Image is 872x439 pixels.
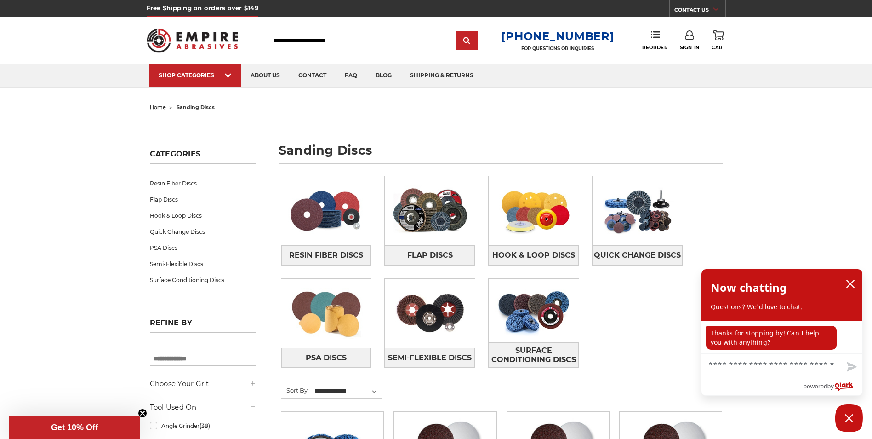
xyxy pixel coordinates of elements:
[281,348,371,368] a: PSA Discs
[150,224,256,240] a: Quick Change Discs
[385,348,475,368] a: Semi-Flexible Discs
[593,245,683,265] a: Quick Change Discs
[827,381,834,392] span: by
[281,383,309,397] label: Sort By:
[150,272,256,288] a: Surface Conditioning Discs
[701,321,862,353] div: chat
[289,64,336,87] a: contact
[712,30,725,51] a: Cart
[241,64,289,87] a: about us
[680,45,700,51] span: Sign In
[489,279,579,342] img: Surface Conditioning Discs
[281,179,371,243] img: Resin Fiber Discs
[9,416,140,439] div: Get 10% OffClose teaser
[489,342,579,368] a: Surface Conditioning Discs
[501,29,614,43] a: [PHONE_NUMBER]
[147,23,239,58] img: Empire Abrasives
[489,343,578,368] span: Surface Conditioning Discs
[150,418,256,434] a: Angle Grinder
[711,302,853,312] p: Questions? We'd love to chat.
[594,248,681,263] span: Quick Change Discs
[289,248,363,263] span: Resin Fiber Discs
[281,245,371,265] a: Resin Fiber Discs
[843,277,858,291] button: close chatbox
[150,150,256,164] h5: Categories
[407,248,453,263] span: Flap Discs
[803,381,827,392] span: powered
[401,64,483,87] a: shipping & returns
[138,409,147,418] button: Close teaser
[593,179,683,243] img: Quick Change Discs
[336,64,366,87] a: faq
[313,384,382,398] select: Sort By:
[712,45,725,51] span: Cart
[150,318,256,333] h5: Refine by
[150,191,256,208] a: Flap Discs
[388,350,472,366] span: Semi-Flexible Discs
[642,30,667,50] a: Reorder
[199,422,210,429] span: (38)
[150,104,166,110] a: home
[835,404,863,432] button: Close Chatbox
[385,282,475,345] img: Semi-Flexible Discs
[492,248,575,263] span: Hook & Loop Discs
[150,402,256,413] h5: Tool Used On
[839,357,862,378] button: Send message
[706,326,837,350] p: Thanks for stopping by! Can I help you with anything?
[177,104,215,110] span: sanding discs
[306,350,347,366] span: PSA Discs
[51,423,98,432] span: Get 10% Off
[150,175,256,191] a: Resin Fiber Discs
[159,72,232,79] div: SHOP CATEGORIES
[385,179,475,243] img: Flap Discs
[711,278,787,297] h2: Now chatting
[150,208,256,224] a: Hook & Loop Discs
[803,378,862,395] a: Powered by Olark
[366,64,401,87] a: blog
[489,179,579,243] img: Hook & Loop Discs
[150,240,256,256] a: PSA Discs
[458,32,476,50] input: Submit
[489,245,579,265] a: Hook & Loop Discs
[642,45,667,51] span: Reorder
[150,256,256,272] a: Semi-Flexible Discs
[701,269,863,396] div: olark chatbox
[281,282,371,345] img: PSA Discs
[150,378,256,389] h5: Choose Your Grit
[279,144,723,164] h1: sanding discs
[674,5,725,17] a: CONTACT US
[385,245,475,265] a: Flap Discs
[501,46,614,52] p: FOR QUESTIONS OR INQUIRIES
